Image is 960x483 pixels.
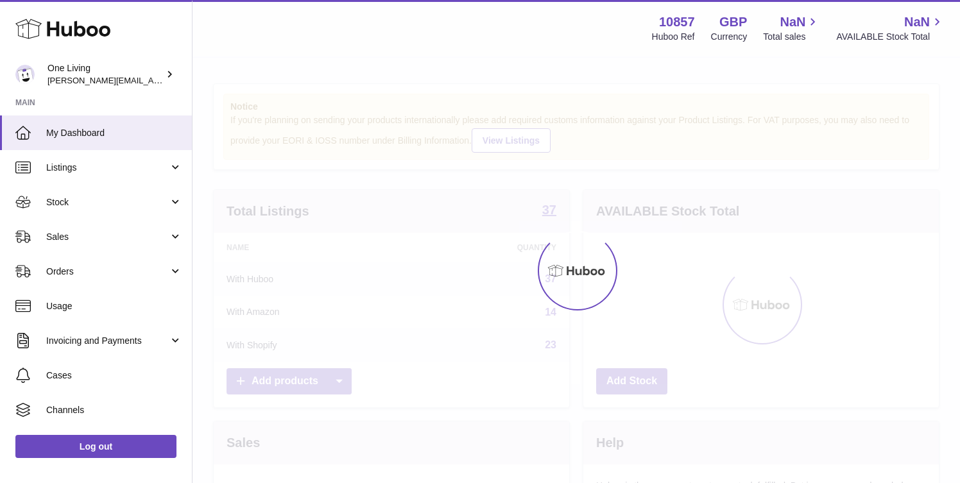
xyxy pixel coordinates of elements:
[836,13,945,43] a: NaN AVAILABLE Stock Total
[46,127,182,139] span: My Dashboard
[46,335,169,347] span: Invoicing and Payments
[15,65,35,84] img: Jessica@oneliving.com
[711,31,748,43] div: Currency
[780,13,805,31] span: NaN
[15,435,176,458] a: Log out
[836,31,945,43] span: AVAILABLE Stock Total
[47,75,257,85] span: [PERSON_NAME][EMAIL_ADDRESS][DOMAIN_NAME]
[904,13,930,31] span: NaN
[46,162,169,174] span: Listings
[46,266,169,278] span: Orders
[46,404,182,416] span: Channels
[46,196,169,208] span: Stock
[47,62,163,87] div: One Living
[46,231,169,243] span: Sales
[659,13,695,31] strong: 10857
[763,31,820,43] span: Total sales
[46,300,182,312] span: Usage
[652,31,695,43] div: Huboo Ref
[763,13,820,43] a: NaN Total sales
[46,369,182,382] span: Cases
[719,13,747,31] strong: GBP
